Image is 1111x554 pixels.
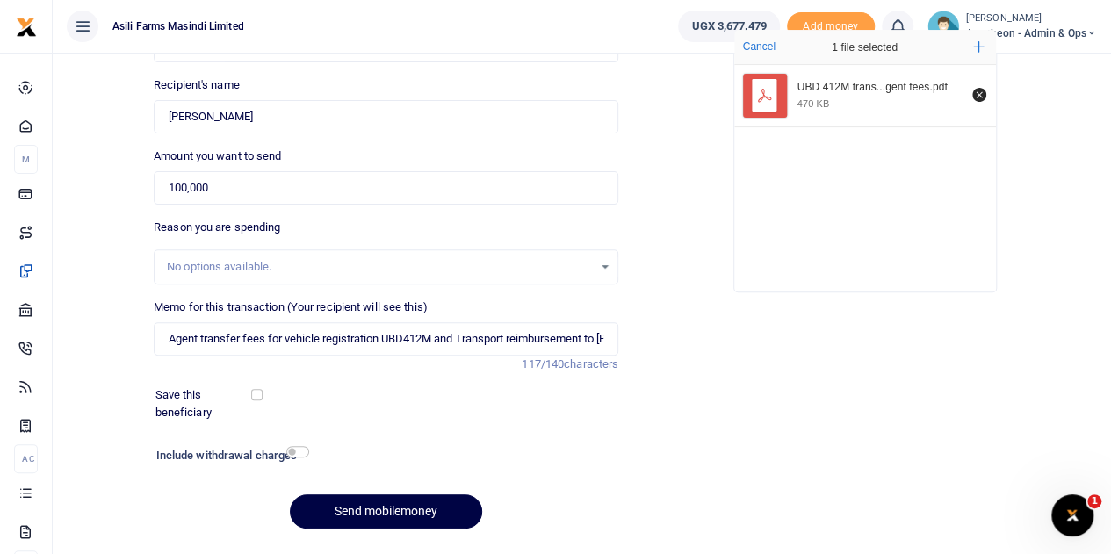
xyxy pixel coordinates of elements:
[290,494,482,529] button: Send mobilemoney
[966,11,1097,26] small: [PERSON_NAME]
[927,11,1097,42] a: profile-user [PERSON_NAME] Amatheon - Admin & Ops
[1051,494,1093,536] iframe: Intercom live chat
[787,18,875,32] a: Add money
[1087,494,1101,508] span: 1
[787,12,875,41] span: Add money
[154,322,618,356] input: Enter extra information
[927,11,959,42] img: profile-user
[105,18,251,34] span: Asili Farms Masindi Limited
[733,29,997,292] div: File Uploader
[154,219,280,236] label: Reason you are spending
[797,97,830,110] div: 470 KB
[671,11,786,42] li: Wallet ballance
[966,25,1097,41] span: Amatheon - Admin & Ops
[797,81,963,95] div: UBD 412M transfer Agent fees.pdf
[14,444,38,473] li: Ac
[691,18,766,35] span: UGX 3,677,479
[154,76,240,94] label: Recipient's name
[970,85,989,104] button: Remove file
[522,357,564,371] span: 117/140
[966,34,992,60] button: Add more files
[16,19,37,32] a: logo-small logo-large logo-large
[167,258,593,276] div: No options available.
[154,299,428,316] label: Memo for this transaction (Your recipient will see this)
[16,17,37,38] img: logo-small
[738,35,781,58] button: Cancel
[154,171,618,205] input: UGX
[155,386,255,421] label: Save this beneficiary
[154,100,618,133] input: Loading name...
[154,147,281,165] label: Amount you want to send
[156,449,301,463] h6: Include withdrawal charges
[787,12,875,41] li: Toup your wallet
[14,145,38,174] li: M
[564,357,618,371] span: characters
[678,11,779,42] a: UGX 3,677,479
[790,30,940,65] div: 1 file selected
